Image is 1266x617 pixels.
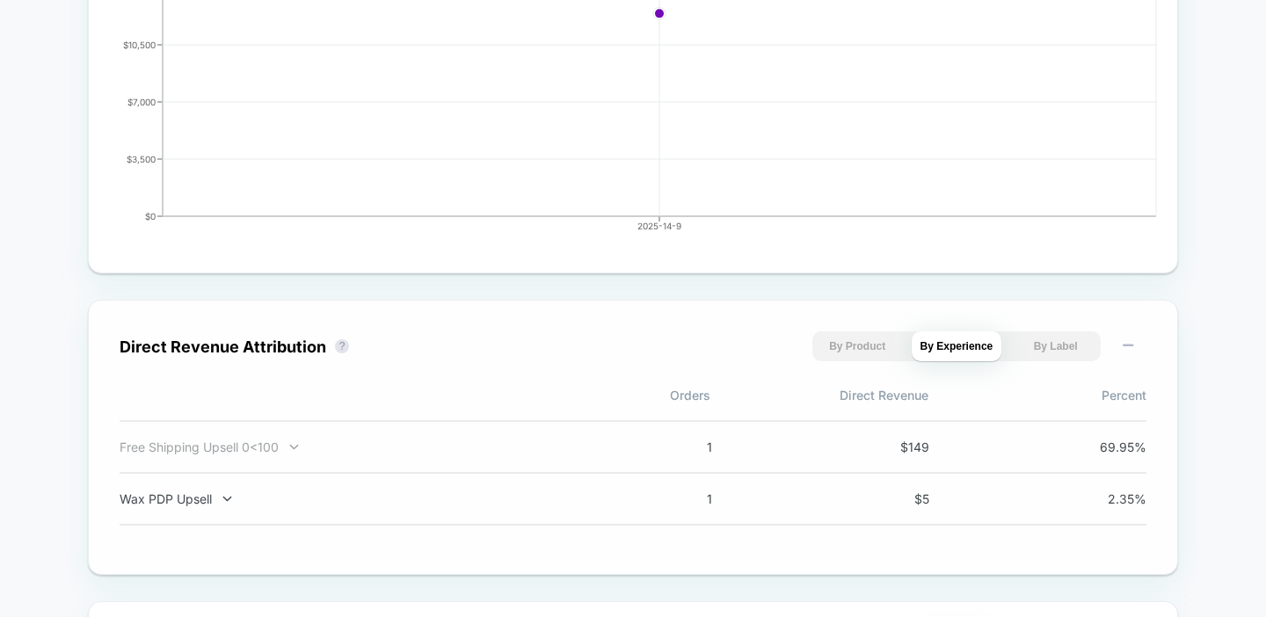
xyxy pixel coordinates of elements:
button: ? [335,339,349,353]
button: By Experience [912,331,1002,361]
span: 1 [633,439,712,454]
button: By Label [1010,331,1101,361]
span: 69.95 % [1067,439,1146,454]
span: 1 [633,491,712,506]
tspan: $0 [145,211,156,221]
tspan: $7,000 [127,97,156,107]
div: Direct Revenue Attribution [120,338,326,356]
span: 2.35 % [1067,491,1146,506]
button: By Product [812,331,903,361]
tspan: $3,500 [127,154,156,164]
span: Percent [928,388,1146,403]
span: $ 5 [850,491,929,506]
div: Free Shipping Upsell 0<100 [120,439,582,454]
span: Orders [492,388,710,403]
tspan: 2025-14-9 [637,221,681,231]
tspan: $10,500 [123,40,156,50]
span: Direct Revenue [710,388,928,403]
span: $ 149 [850,439,929,454]
div: Wax PDP Upsell [120,491,582,506]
